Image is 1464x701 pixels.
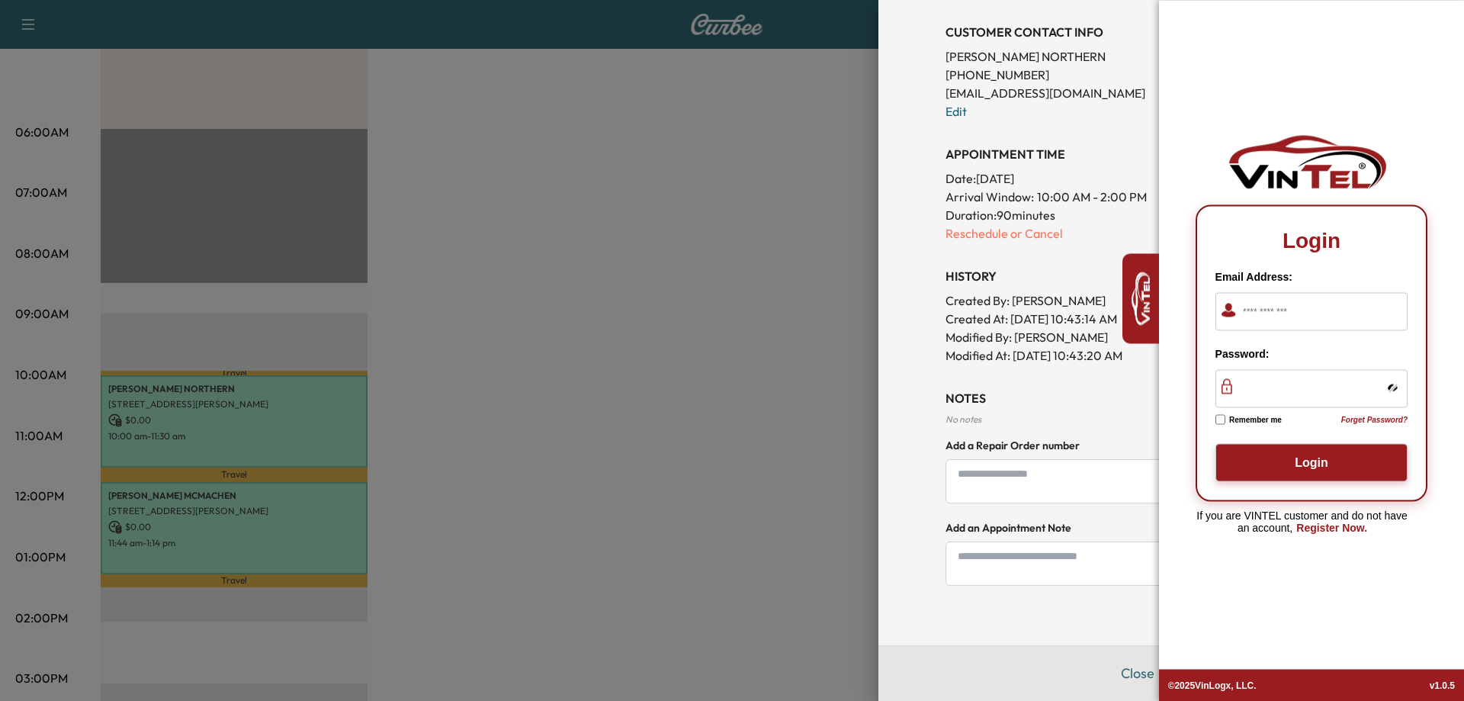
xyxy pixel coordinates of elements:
p: Duration: 90 minutes [945,206,1165,224]
p: Modified At : [DATE] 10:43:20 AM [945,346,1165,365]
p: Created At : [DATE] 10:43:14 AM [945,310,1165,328]
p: Created By : [PERSON_NAME] [945,291,1165,310]
h3: CUSTOMER CONTACT INFO [945,23,1165,41]
div: No notes [945,413,1397,426]
span: 10:00 AM - 2:00 PM [1037,188,1147,206]
p: Arrival Window: [945,188,1165,206]
p: [EMAIL_ADDRESS][DOMAIN_NAME] [945,84,1165,102]
h3: APPOINTMENT TIME [945,145,1165,163]
button: Close [1111,658,1164,689]
h4: Add an Appointment Note [945,520,1397,535]
h4: Add a Repair Order number [945,438,1397,453]
a: Edit [945,104,967,119]
p: Date: [DATE] [945,169,1165,188]
h3: History [945,267,1165,285]
p: [PHONE_NUMBER] [945,66,1165,84]
p: Modified By : [PERSON_NAME] [945,328,1165,346]
p: Reschedule or Cancel [945,224,1165,243]
h3: NOTES [945,389,1397,407]
p: [PERSON_NAME] NORTHERN [945,47,1165,66]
